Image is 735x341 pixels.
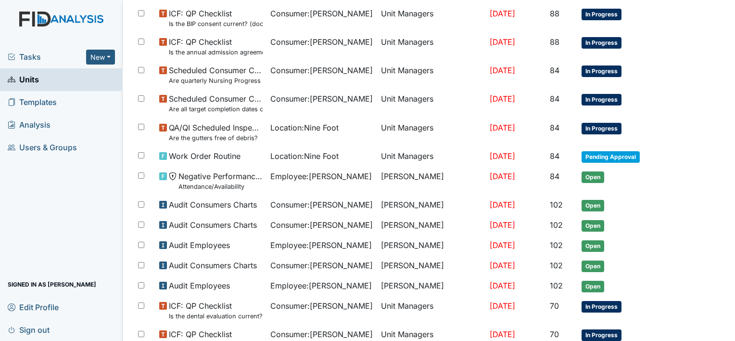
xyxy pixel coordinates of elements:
[270,280,372,291] span: Employee : [PERSON_NAME]
[490,123,515,132] span: [DATE]
[490,240,515,250] span: [DATE]
[550,9,559,18] span: 88
[490,200,515,210] span: [DATE]
[8,140,77,155] span: Users & Groups
[169,260,257,271] span: Audit Consumers Charts
[169,76,263,85] small: Are quarterly Nursing Progress Notes/Visual Assessments completed by the end of the month followi...
[377,4,486,32] td: Unit Managers
[169,36,263,57] span: ICF: QP Checklist Is the annual admission agreement current? (document the date in the comment se...
[582,301,621,313] span: In Progress
[550,66,559,75] span: 84
[377,32,486,61] td: Unit Managers
[8,118,51,132] span: Analysis
[550,301,559,311] span: 70
[169,122,263,143] span: QA/QI Scheduled Inspection Are the gutters free of debris?
[377,236,486,256] td: [PERSON_NAME]
[377,89,486,118] td: Unit Managers
[178,170,263,191] span: Negative Performance Review Attendance/Availability
[169,150,241,162] span: Work Order Routine
[169,219,257,231] span: Audit Consumers Charts
[582,281,604,292] span: Open
[270,300,373,312] span: Consumer : [PERSON_NAME]
[8,277,96,292] span: Signed in as [PERSON_NAME]
[169,312,263,321] small: Is the dental evaluation current? (document the date, oral rating, and goal # if needed in the co...
[377,296,486,325] td: Unit Managers
[8,72,39,87] span: Units
[490,261,515,270] span: [DATE]
[490,220,515,230] span: [DATE]
[169,199,257,210] span: Audit Consumers Charts
[550,220,563,230] span: 102
[377,118,486,146] td: Unit Managers
[86,50,115,65] button: New
[270,239,372,251] span: Employee : [PERSON_NAME]
[377,146,486,167] td: Unit Managers
[270,65,373,76] span: Consumer : [PERSON_NAME]
[582,123,621,134] span: In Progress
[270,260,373,271] span: Consumer : [PERSON_NAME]
[8,322,50,337] span: Sign out
[169,280,230,291] span: Audit Employees
[582,37,621,49] span: In Progress
[490,66,515,75] span: [DATE]
[490,9,515,18] span: [DATE]
[377,276,486,296] td: [PERSON_NAME]
[550,281,563,290] span: 102
[8,300,59,315] span: Edit Profile
[550,123,559,132] span: 84
[169,48,263,57] small: Is the annual admission agreement current? (document the date in the comment section)
[377,215,486,236] td: [PERSON_NAME]
[169,19,263,28] small: Is the BIP consent current? (document the date, BIP number in the comment section)
[270,170,372,182] span: Employee : [PERSON_NAME]
[490,37,515,47] span: [DATE]
[169,105,263,114] small: Are all target completion dates current (not expired)?
[582,9,621,20] span: In Progress
[169,239,230,251] span: Audit Employees
[377,256,486,276] td: [PERSON_NAME]
[490,151,515,161] span: [DATE]
[490,329,515,339] span: [DATE]
[8,95,57,110] span: Templates
[270,8,373,19] span: Consumer : [PERSON_NAME]
[582,200,604,211] span: Open
[550,37,559,47] span: 88
[550,171,559,181] span: 84
[550,329,559,339] span: 70
[169,300,263,321] span: ICF: QP Checklist Is the dental evaluation current? (document the date, oral rating, and goal # i...
[582,261,604,272] span: Open
[178,182,263,191] small: Attendance/Availability
[169,133,263,143] small: Are the gutters free of debris?
[270,150,339,162] span: Location : Nine Foot
[169,65,263,85] span: Scheduled Consumer Chart Review Are quarterly Nursing Progress Notes/Visual Assessments completed...
[490,171,515,181] span: [DATE]
[582,220,604,232] span: Open
[490,301,515,311] span: [DATE]
[270,93,373,105] span: Consumer : [PERSON_NAME]
[490,281,515,290] span: [DATE]
[169,8,263,28] span: ICF: QP Checklist Is the BIP consent current? (document the date, BIP number in the comment section)
[270,199,373,210] span: Consumer : [PERSON_NAME]
[270,36,373,48] span: Consumer : [PERSON_NAME]
[377,61,486,89] td: Unit Managers
[550,200,563,210] span: 102
[270,328,373,340] span: Consumer : [PERSON_NAME]
[582,66,621,77] span: In Progress
[550,94,559,104] span: 84
[377,167,486,195] td: [PERSON_NAME]
[270,219,373,231] span: Consumer : [PERSON_NAME]
[8,51,86,63] a: Tasks
[377,195,486,215] td: [PERSON_NAME]
[550,151,559,161] span: 84
[550,240,563,250] span: 102
[582,94,621,105] span: In Progress
[169,93,263,114] span: Scheduled Consumer Chart Review Are all target completion dates current (not expired)?
[582,151,640,163] span: Pending Approval
[490,94,515,104] span: [DATE]
[582,240,604,252] span: Open
[270,122,339,133] span: Location : Nine Foot
[582,171,604,183] span: Open
[582,329,621,341] span: In Progress
[550,261,563,270] span: 102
